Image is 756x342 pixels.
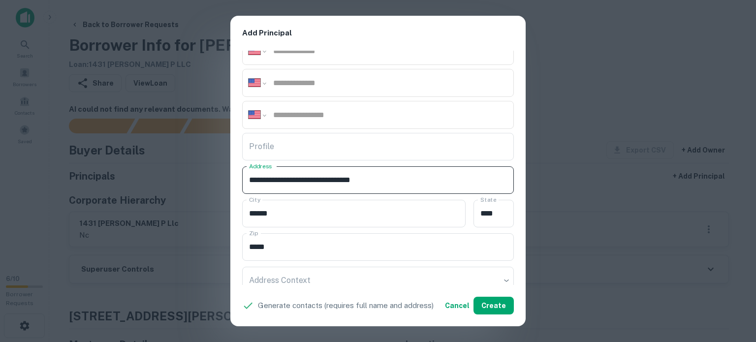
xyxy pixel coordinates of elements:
[441,297,473,314] button: Cancel
[242,267,514,294] div: ​
[480,195,496,204] label: State
[707,263,756,311] iframe: Chat Widget
[249,229,258,237] label: Zip
[258,300,434,311] p: Generate contacts (requires full name and address)
[473,297,514,314] button: Create
[230,16,526,51] h2: Add Principal
[249,162,272,170] label: Address
[249,195,260,204] label: City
